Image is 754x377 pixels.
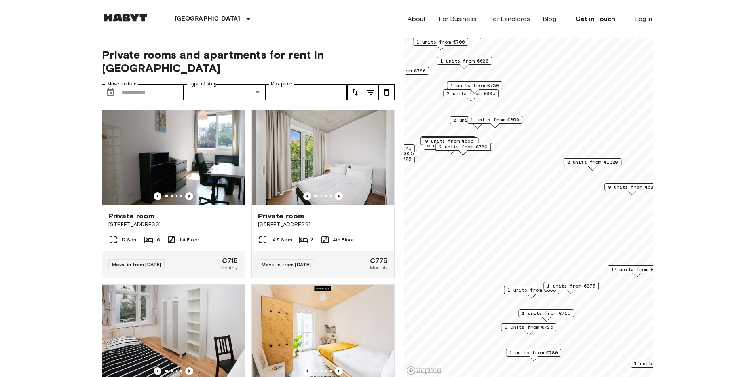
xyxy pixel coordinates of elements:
div: Map marker [362,150,417,162]
button: Previous image [185,367,193,375]
div: Map marker [447,81,502,94]
div: Map marker [631,360,686,372]
div: Map marker [504,286,559,298]
div: Map marker [424,142,479,154]
button: Previous image [185,192,193,200]
span: Private room [258,211,304,221]
a: For Landlords [489,14,530,24]
span: [STREET_ADDRESS] [258,221,388,229]
div: Map marker [501,323,556,335]
div: Map marker [413,38,468,50]
div: Map marker [359,144,415,157]
div: Map marker [506,349,561,361]
span: 9 units from €665 [425,138,473,145]
a: Marketing picture of unit DE-01-259-018-03QPrevious imagePrevious imagePrivate room[STREET_ADDRES... [251,110,395,278]
a: About [408,14,426,24]
span: 1 units from €850 [471,116,519,123]
label: Max price [271,81,292,87]
span: 9 units from €635 [608,184,656,191]
div: Map marker [435,143,491,155]
a: Mapbox logo [406,366,441,375]
div: Map marker [604,183,660,195]
span: 1 units from €760 [377,67,425,74]
span: 2 units from €1320 [567,159,618,166]
div: Map marker [443,89,499,102]
span: 1 units from €730 [450,82,499,89]
span: 1 units from €875 [547,282,595,290]
span: 14.5 Sqm [271,236,292,243]
span: Move-in from [DATE] [112,261,161,267]
button: Previous image [154,367,161,375]
button: tune [347,84,363,100]
a: Log in [635,14,653,24]
span: 2 units from €655 [453,117,501,124]
div: Map marker [607,265,665,278]
label: Type of stay [189,81,217,87]
span: 1 units from €715 [522,310,570,317]
div: Map marker [563,158,621,171]
span: 1 units from €835 [507,286,556,294]
span: Move-in from [DATE] [262,261,311,267]
span: 3 units from €625 [363,145,411,152]
button: tune [379,84,395,100]
span: Private room [108,211,155,221]
a: Blog [543,14,556,24]
div: Map marker [543,282,599,294]
button: Previous image [154,192,161,200]
button: Previous image [335,367,343,375]
button: tune [363,84,379,100]
button: Choose date [103,84,118,100]
span: 3 units from €655 [424,137,472,144]
p: [GEOGRAPHIC_DATA] [175,14,241,24]
img: Habyt [102,14,149,22]
span: 1st Floor [179,236,199,243]
img: Marketing picture of unit DE-01-041-02M [102,110,245,205]
span: 1 units from €620 [440,57,488,64]
div: Map marker [518,309,574,322]
div: Map marker [374,67,429,79]
span: Private rooms and apartments for rent in [GEOGRAPHIC_DATA] [102,48,395,75]
span: €775 [370,257,388,264]
div: Map marker [420,136,476,149]
span: [STREET_ADDRESS] [108,221,238,229]
button: Previous image [303,192,311,200]
span: 1 units from €810 [634,360,682,367]
span: 12 Sqm [121,236,138,243]
a: Marketing picture of unit DE-01-041-02MPrevious imagePrevious imagePrivate room[STREET_ADDRESS]12... [102,110,245,278]
div: Map marker [420,137,478,150]
a: For Business [439,14,477,24]
div: Map marker [437,57,492,69]
div: Map marker [422,137,477,150]
span: Monthly [220,264,238,271]
div: Map marker [468,116,523,128]
span: 4th Floor [333,236,354,243]
a: Get in Touch [569,11,622,27]
div: Map marker [450,116,505,129]
span: 1 units from €780 [509,349,558,356]
div: Map marker [434,143,492,155]
img: Marketing picture of unit DE-01-259-018-03Q [252,110,394,205]
span: 2 units from €760 [439,143,487,150]
label: Move-in date [107,81,137,87]
span: 1 units from €700 [416,38,465,45]
span: 17 units from €720 [611,266,662,273]
button: Previous image [335,192,343,200]
span: €715 [222,257,238,264]
span: Monthly [370,264,387,271]
span: 3 [311,236,314,243]
button: Previous image [303,367,311,375]
span: 1 units from €725 [505,324,553,331]
span: 6 [157,236,160,243]
div: Map marker [467,116,522,128]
